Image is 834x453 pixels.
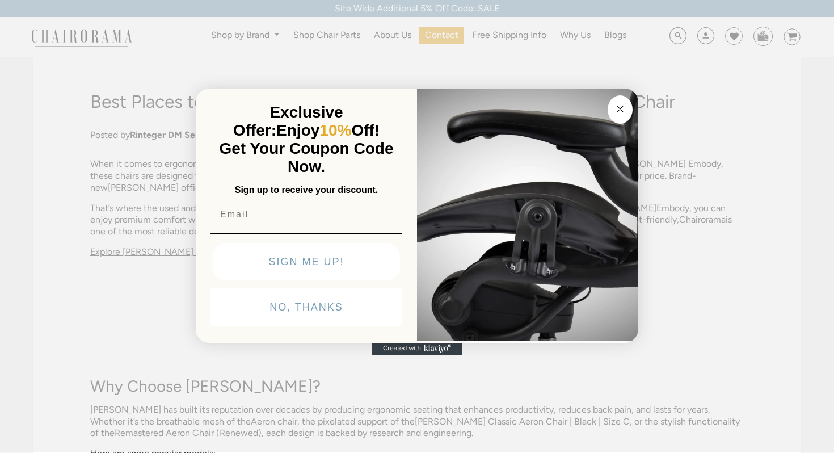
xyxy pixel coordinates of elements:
img: 92d77583-a095-41f6-84e7-858462e0427a.jpeg [417,86,638,341]
button: NO, THANKS [210,288,402,326]
img: underline [210,233,402,234]
button: Close dialog [608,95,633,124]
span: 10% [319,121,351,139]
span: Sign up to receive your discount. [235,185,378,195]
span: Exclusive Offer: [233,103,343,139]
input: Email [210,203,402,226]
span: Get Your Coupon Code Now. [220,140,394,175]
button: SIGN ME UP! [213,243,400,280]
iframe: Tidio Chat [776,380,829,433]
a: Created with Klaviyo - opens in a new tab [372,342,462,355]
span: Enjoy Off! [276,121,380,139]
